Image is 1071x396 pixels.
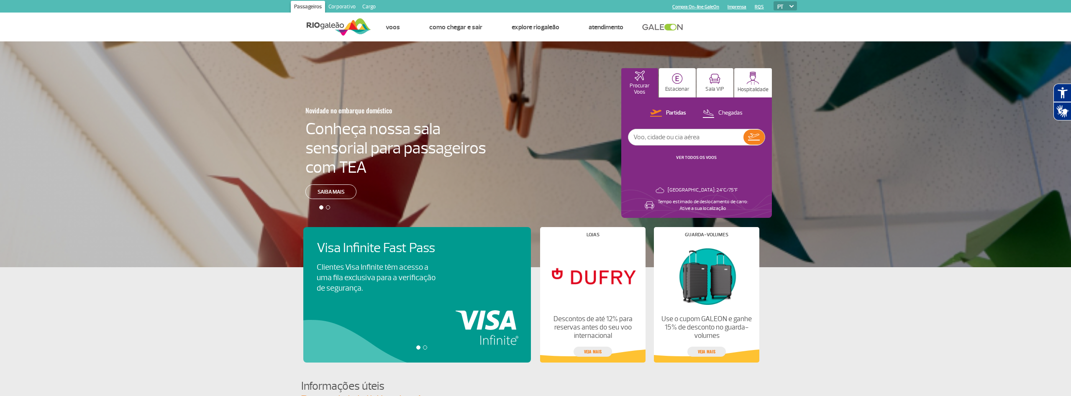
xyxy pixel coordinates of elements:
[709,74,720,84] img: vipRoom.svg
[687,347,726,357] a: veja mais
[291,1,325,14] a: Passageiros
[1053,102,1071,120] button: Abrir tradutor de língua de sinais.
[718,109,743,117] p: Chegadas
[734,68,772,97] button: Hospitalidade
[628,129,743,145] input: Voo, cidade ou cia aérea
[746,72,759,84] img: hospitality.svg
[1053,84,1071,120] div: Plugin de acessibilidade da Hand Talk.
[700,108,745,119] button: Chegadas
[621,68,658,97] button: Procurar Voos
[574,347,612,357] a: veja mais
[661,244,752,308] img: Guarda-volumes
[359,1,379,14] a: Cargo
[547,244,638,308] img: Lojas
[658,199,748,212] p: Tempo estimado de deslocamento de carro: Ative a sua localização
[635,71,645,81] img: airplaneHomeActive.svg
[317,262,436,294] p: Clientes Visa Infinite têm acesso a uma fila exclusiva para a verificação de segurança.
[589,23,623,31] a: Atendimento
[668,187,738,194] p: [GEOGRAPHIC_DATA]: 24°C/75°F
[317,240,450,256] h4: Visa Infinite Fast Pass
[625,83,654,95] p: Procurar Voos
[705,86,724,92] p: Sala VIP
[659,68,696,97] button: Estacionar
[728,4,746,10] a: Imprensa
[674,154,719,161] button: VER TODOS OS VOOS
[512,23,559,31] a: Explore RIOgaleão
[648,108,689,119] button: Partidas
[305,119,486,177] h4: Conheça nossa sala sensorial para passageiros com TEA
[676,155,717,160] a: VER TODOS OS VOOS
[672,4,719,10] a: Compra On-line GaleOn
[755,4,764,10] a: RQS
[672,73,683,84] img: carParkingHome.svg
[665,86,689,92] p: Estacionar
[666,109,686,117] p: Partidas
[1053,84,1071,102] button: Abrir recursos assistivos.
[547,315,638,340] p: Descontos de até 12% para reservas antes do seu voo internacional
[305,184,356,199] a: Saiba mais
[317,240,518,294] a: Visa Infinite Fast PassClientes Visa Infinite têm acesso a uma fila exclusiva para a verificação ...
[305,102,445,119] h3: Novidade no embarque doméstico
[697,68,733,97] button: Sala VIP
[685,232,728,237] h4: Guarda-volumes
[587,232,600,237] h4: Lojas
[386,23,400,31] a: Voos
[325,1,359,14] a: Corporativo
[429,23,482,31] a: Como chegar e sair
[661,315,752,340] p: Use o cupom GALEON e ganhe 15% de desconto no guarda-volumes
[738,87,769,93] p: Hospitalidade
[301,378,770,394] h4: Informações úteis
